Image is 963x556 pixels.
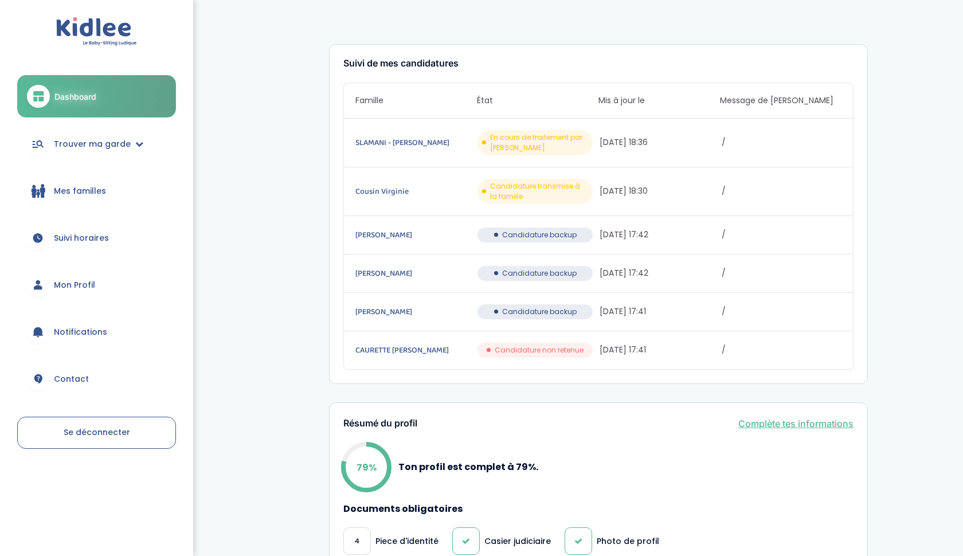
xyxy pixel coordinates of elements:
a: Mes familles [17,170,176,212]
p: Piece d'identité [375,535,439,547]
span: [DATE] 18:36 [600,136,719,148]
a: Cousin Virginie [355,185,475,198]
img: logo.svg [56,17,137,46]
p: 79% [357,460,377,474]
a: CAURETTE [PERSON_NAME] [355,344,475,357]
span: Suivi horaires [54,232,109,244]
a: [PERSON_NAME] [355,306,475,318]
span: En cours de traitement par [PERSON_NAME] [490,132,588,153]
p: Casier judiciaire [484,535,551,547]
a: Dashboard [17,75,176,118]
span: Message de [PERSON_NAME] [720,95,841,107]
span: [DATE] 17:41 [600,306,719,318]
span: Contact [54,373,89,385]
span: Candidature backup [502,307,577,317]
span: Se déconnecter [64,426,130,438]
span: / [722,136,841,148]
span: 4 [355,535,359,547]
a: Notifications [17,311,176,353]
span: Candidature non retenue [495,345,584,355]
span: / [722,229,841,241]
a: Complète tes informations [738,417,854,430]
span: [DATE] 17:42 [600,267,719,279]
p: Photo de profil [597,535,659,547]
a: Mon Profil [17,264,176,306]
span: Trouver ma garde [54,138,131,150]
span: Candidature backup [502,230,577,240]
span: [DATE] 17:42 [600,229,719,241]
span: [DATE] 17:41 [600,344,719,356]
span: / [722,267,841,279]
span: Notifications [54,326,107,338]
span: [DATE] 18:30 [600,185,719,197]
h3: Suivi de mes candidatures [343,58,854,69]
a: [PERSON_NAME] [355,267,475,280]
span: Mis à jour le [598,95,720,107]
a: [PERSON_NAME] [355,229,475,241]
span: État [477,95,598,107]
a: SLAMANI - [PERSON_NAME] [355,136,475,149]
span: / [722,344,841,356]
a: Se déconnecter [17,417,176,449]
span: Candidature transmise à la famille [490,181,588,202]
span: / [722,306,841,318]
span: Mes familles [54,185,106,197]
a: Suivi horaires [17,217,176,259]
span: / [722,185,841,197]
a: Trouver ma garde [17,123,176,165]
h3: Résumé du profil [343,418,417,429]
span: Dashboard [54,91,96,103]
span: Famille [355,95,477,107]
a: Contact [17,358,176,400]
h4: Documents obligatoires [343,504,854,514]
p: Ton profil est complet à 79%. [398,460,538,474]
span: Mon Profil [54,279,95,291]
span: Candidature backup [502,268,577,279]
